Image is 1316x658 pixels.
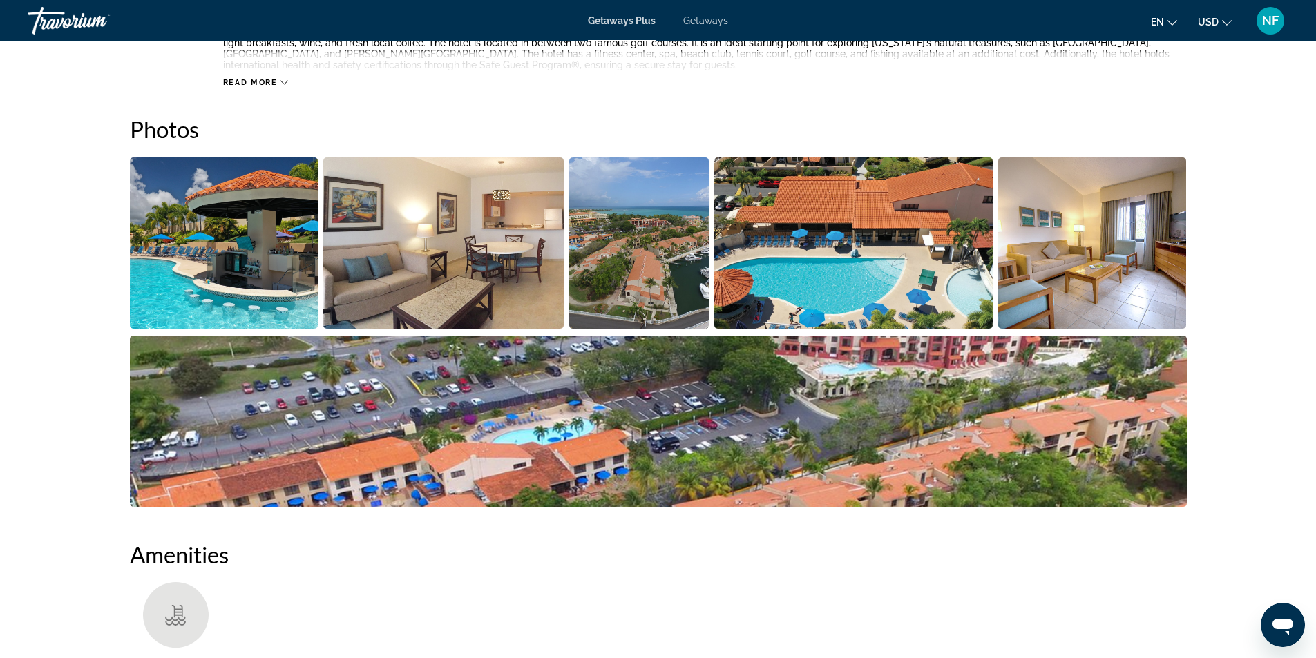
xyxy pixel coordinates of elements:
[130,15,189,70] div: Description
[223,78,278,87] span: Read more
[1252,6,1288,35] button: User Menu
[223,77,289,88] button: Read more
[1151,17,1164,28] span: en
[683,15,728,26] a: Getaways
[323,157,564,329] button: Open full-screen image slider
[130,335,1187,507] button: Open full-screen image slider
[130,115,1187,143] h2: Photos
[130,157,318,329] button: Open full-screen image slider
[714,157,993,329] button: Open full-screen image slider
[1198,17,1219,28] span: USD
[223,15,1187,70] div: This European Plan hotel in [GEOGRAPHIC_DATA] is perfect for long-term stays and is situated in a...
[1262,14,1279,28] span: NF
[1198,12,1232,32] button: Change currency
[588,15,656,26] a: Getaways Plus
[28,3,166,39] a: Travorium
[1151,12,1177,32] button: Change language
[1261,603,1305,647] iframe: Button to launch messaging window
[130,541,1187,568] h2: Amenities
[569,157,709,329] button: Open full-screen image slider
[998,157,1187,329] button: Open full-screen image slider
